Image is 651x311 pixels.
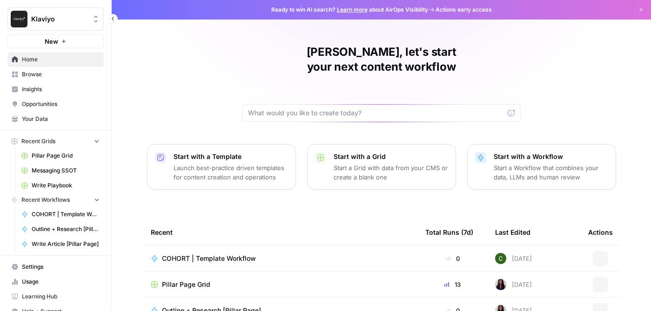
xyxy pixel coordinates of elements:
[495,219,530,245] div: Last Edited
[22,100,100,108] span: Opportunities
[7,112,104,126] a: Your Data
[7,97,104,112] a: Opportunities
[174,163,288,182] p: Launch best-practice driven templates for content creation and operations
[495,279,506,290] img: rox323kbkgutb4wcij4krxobkpon
[7,67,104,82] a: Browse
[162,280,210,289] span: Pillar Page Grid
[17,178,104,193] a: Write Playbook
[11,11,27,27] img: Klaviyo Logo
[31,14,87,24] span: Klaviyo
[495,253,506,264] img: 14qrvic887bnlg6dzgoj39zarp80
[7,7,104,31] button: Workspace: Klaviyo
[495,279,532,290] div: [DATE]
[162,254,256,263] span: COHORT | Template Workflow
[7,134,104,148] button: Recent Grids
[7,274,104,289] a: Usage
[588,219,613,245] div: Actions
[32,240,100,248] span: Write Article [Pillar Page]
[7,52,104,67] a: Home
[271,6,428,14] span: Ready to win AI search? about AirOps Visibility
[21,137,55,146] span: Recent Grids
[151,254,410,263] a: COHORT | Template Workflow
[22,263,100,271] span: Settings
[22,70,100,79] span: Browse
[174,152,288,161] p: Start with a Template
[7,259,104,274] a: Settings
[467,144,616,190] button: Start with a WorkflowStart a Workflow that combines your data, LLMs and human review
[7,193,104,207] button: Recent Workflows
[334,163,448,182] p: Start a Grid with data from your CMS or create a blank one
[32,181,100,190] span: Write Playbook
[7,34,104,48] button: New
[21,196,70,204] span: Recent Workflows
[22,292,100,301] span: Learning Hub
[17,237,104,251] a: Write Article [Pillar Page]
[45,37,58,46] span: New
[32,210,100,218] span: COHORT | Template Workflow
[17,222,104,237] a: Outline + Research [Pillar Page]
[436,6,492,14] span: Actions early access
[151,219,410,245] div: Recent
[242,45,521,74] h1: [PERSON_NAME], let's start your next content workflow
[307,144,456,190] button: Start with a GridStart a Grid with data from your CMS or create a blank one
[32,166,100,175] span: Messaging SSOT
[151,280,410,289] a: Pillar Page Grid
[7,82,104,97] a: Insights
[334,152,448,161] p: Start with a Grid
[248,108,504,118] input: What would you like to create today?
[494,163,608,182] p: Start a Workflow that combines your data, LLMs and human review
[495,253,532,264] div: [DATE]
[337,6,368,13] a: Learn more
[32,225,100,233] span: Outline + Research [Pillar Page]
[17,207,104,222] a: COHORT | Template Workflow
[147,144,296,190] button: Start with a TemplateLaunch best-practice driven templates for content creation and operations
[17,163,104,178] a: Messaging SSOT
[17,148,104,163] a: Pillar Page Grid
[7,289,104,304] a: Learning Hub
[425,254,480,263] div: 0
[22,278,100,286] span: Usage
[425,219,473,245] div: Total Runs (7d)
[32,152,100,160] span: Pillar Page Grid
[22,85,100,93] span: Insights
[425,280,480,289] div: 13
[22,115,100,123] span: Your Data
[494,152,608,161] p: Start with a Workflow
[22,55,100,64] span: Home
